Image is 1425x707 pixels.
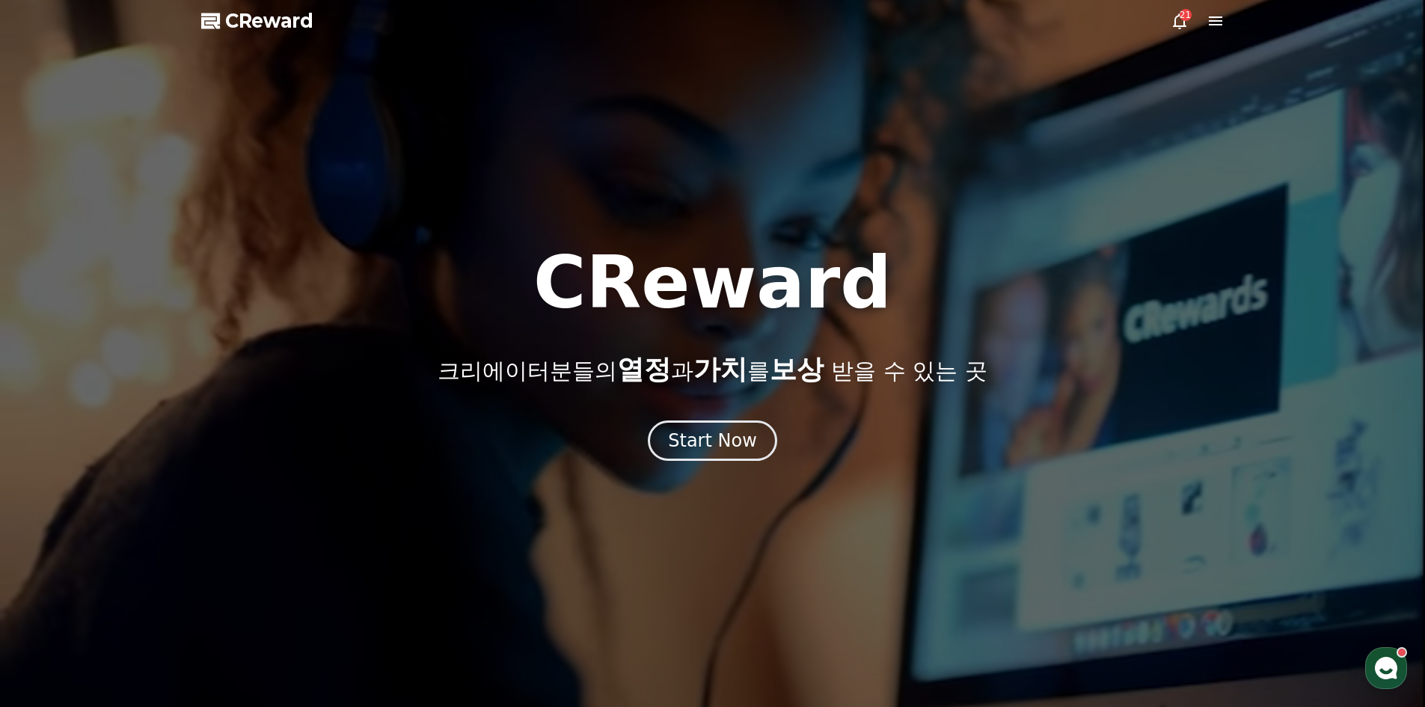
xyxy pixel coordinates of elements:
[668,429,757,453] div: Start Now
[201,9,313,33] a: CReward
[1180,9,1192,21] div: 21
[137,498,155,509] span: 대화
[533,247,892,319] h1: CReward
[4,474,99,512] a: 홈
[225,9,313,33] span: CReward
[47,497,56,509] span: 홈
[99,474,193,512] a: 대화
[438,355,987,385] p: 크리에이터분들의 과 를 받을 수 있는 곳
[648,420,777,461] button: Start Now
[770,354,824,385] span: 보상
[648,435,777,450] a: Start Now
[193,474,287,512] a: 설정
[617,354,671,385] span: 열정
[231,497,249,509] span: 설정
[693,354,747,385] span: 가치
[1171,12,1189,30] a: 21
